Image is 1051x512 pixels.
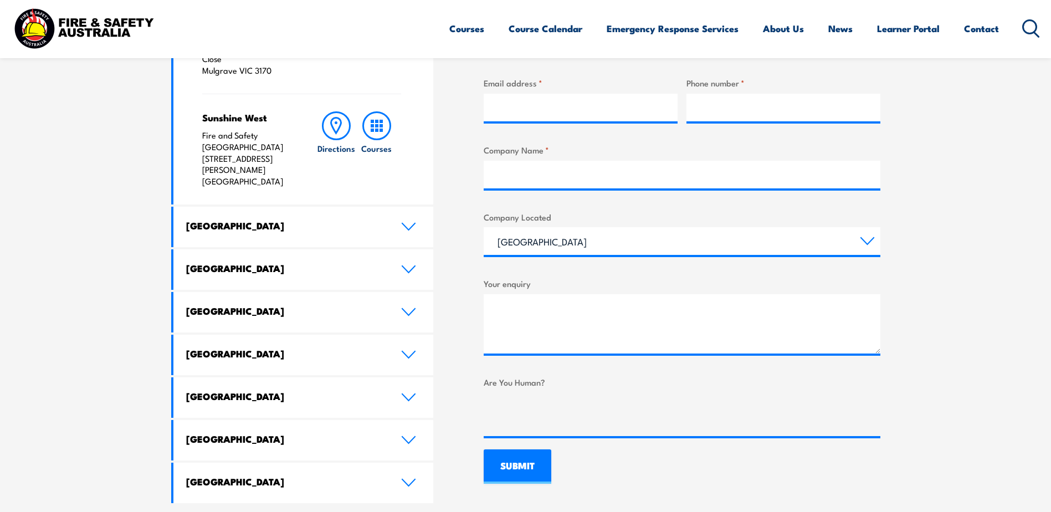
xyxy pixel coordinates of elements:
a: Course Calendar [509,14,582,43]
a: [GEOGRAPHIC_DATA] [173,420,434,460]
h4: [GEOGRAPHIC_DATA] [186,305,384,317]
a: Learner Portal [877,14,940,43]
h4: Sunshine West [202,111,295,124]
a: [GEOGRAPHIC_DATA] [173,335,434,375]
a: Contact [964,14,999,43]
a: [GEOGRAPHIC_DATA] [173,463,434,503]
a: [GEOGRAPHIC_DATA] [173,207,434,247]
h6: Courses [361,142,392,154]
h4: [GEOGRAPHIC_DATA] [186,347,384,360]
a: [GEOGRAPHIC_DATA] [173,292,434,332]
h6: Directions [317,142,355,154]
label: Company Located [484,211,880,223]
iframe: reCAPTCHA [484,393,652,436]
h4: [GEOGRAPHIC_DATA] [186,219,384,232]
label: Are You Human? [484,376,880,388]
a: [GEOGRAPHIC_DATA] [173,249,434,290]
h4: [GEOGRAPHIC_DATA] [186,433,384,445]
p: Fire and Safety [GEOGRAPHIC_DATA] [STREET_ADDRESS][PERSON_NAME] [GEOGRAPHIC_DATA] [202,130,295,187]
label: Phone number [686,76,880,89]
a: [GEOGRAPHIC_DATA] [173,377,434,418]
h4: [GEOGRAPHIC_DATA] [186,262,384,274]
label: Your enquiry [484,277,880,290]
h4: [GEOGRAPHIC_DATA] [186,475,384,488]
a: Courses [357,111,397,187]
a: Courses [449,14,484,43]
h4: [GEOGRAPHIC_DATA] [186,390,384,402]
label: Email address [484,76,678,89]
input: SUBMIT [484,449,551,484]
a: About Us [763,14,804,43]
a: News [828,14,853,43]
label: Company Name [484,144,880,156]
a: Emergency Response Services [607,14,739,43]
a: Directions [316,111,356,187]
